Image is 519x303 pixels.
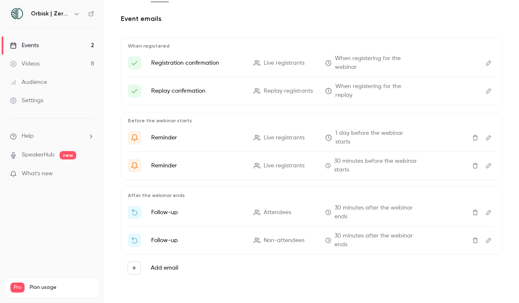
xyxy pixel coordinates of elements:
li: help-dropdown-opener [10,132,94,141]
span: Live registrants [264,162,304,170]
span: 30 minutes before the webinar starts [334,157,418,174]
li: Get Ready for '{{ event_name }}' tomorrow! [128,129,495,146]
li: {{ event_name }} is about to go live [128,157,495,174]
button: Delete [469,159,482,172]
span: 30 minutes after the webinar ends [334,204,418,221]
button: Edit [482,84,495,98]
span: Help [22,132,34,141]
p: Follow-up [151,236,244,245]
button: Delete [469,131,482,144]
div: Videos [10,60,40,68]
span: Live registrants [264,134,304,142]
button: Edit [482,56,495,70]
span: Non-attendees [264,236,304,245]
button: Edit [482,131,495,144]
button: Delete [469,234,482,247]
div: Events [10,41,39,50]
span: 1 day before the webinar starts [335,129,418,146]
li: Here's your access link to {{ event_name }}! [128,54,495,72]
li: Here's your access link to {{ event_name }}! [128,82,495,100]
span: Plan usage [30,284,94,291]
p: Follow-up [151,208,244,217]
p: Reminder [151,134,244,142]
a: SpeakerHub [22,151,55,159]
span: When registering for the webinar [335,54,418,72]
button: Edit [482,234,495,247]
div: Audience [10,78,47,86]
button: Edit [482,159,495,172]
p: Reminder [151,162,244,170]
p: Registration confirmation [151,59,244,67]
label: Add email [151,264,178,272]
span: Replay registrants [264,87,313,96]
h6: Orbisk | Zero Food Waste [31,10,70,18]
p: After the webinar ends [128,192,495,199]
div: Settings [10,96,43,105]
li: Thanks for attending {{ event_name }} [128,204,495,221]
p: When registered [128,43,495,49]
span: What's new [22,169,53,178]
span: 30 minutes after the webinar ends [334,232,418,249]
p: Replay confirmation [151,87,244,95]
span: Live registrants [264,59,304,68]
span: When registering for the replay [335,82,418,100]
img: Orbisk | Zero Food Waste [10,7,24,20]
h2: Event emails [121,14,502,24]
span: Attendees [264,208,291,217]
li: Watch the replay of {{ event_name }} [128,232,495,249]
span: new [60,151,76,159]
p: Before the webinar starts [128,117,495,124]
button: Delete [469,206,482,219]
span: Pro [10,283,25,293]
iframe: Noticeable Trigger [84,170,94,178]
button: Edit [482,206,495,219]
